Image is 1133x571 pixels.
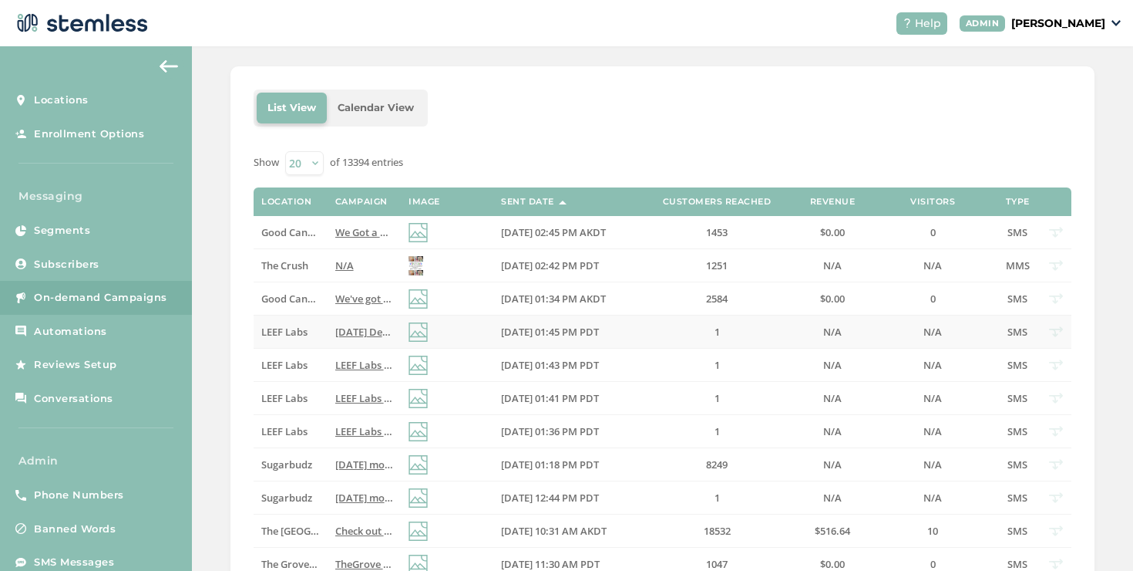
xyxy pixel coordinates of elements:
[335,392,393,405] label: LEEF Labs Featured Menu Fraction Reply END to cancel
[408,488,428,508] img: icon-img-d887fa0c.svg
[802,558,863,571] label: $0.00
[408,256,423,275] img: T2EihRZexzhohDd3efdG7EiF0rkGqeHgd.jpg
[802,326,863,339] label: N/A
[261,292,319,306] label: Good Cannabis
[335,359,393,372] label: LEEF Labs Featured Menu Fraction Reply END to cancel
[335,258,354,272] span: N/A
[802,226,863,239] label: $0.00
[257,93,327,123] li: List View
[501,458,599,471] span: [DATE] 01:18 PM PDT
[501,325,599,339] span: [DATE] 01:45 PM PDT
[810,197,856,207] label: Revenue
[647,458,786,471] label: 8249
[501,292,632,306] label: 10/02/2025 01:34 PM AKDT
[408,455,428,475] img: icon-img-d887fa0c.svg
[714,424,720,438] span: 1
[1007,557,1027,571] span: SMS
[879,525,987,538] label: 10
[501,225,606,239] span: [DATE] 02:45 PM AKDT
[879,259,987,272] label: N/A
[923,258,942,272] span: N/A
[820,292,845,306] span: $0.00
[1002,525,1033,538] label: SMS
[335,491,937,505] span: [DATE] month at Sugar B's! New specials on zips, B2G1 treats, and more! [DATE]-[DATE]. Tap link f...
[820,557,845,571] span: $0.00
[714,325,720,339] span: 1
[923,458,942,471] span: N/A
[408,522,428,541] img: icon-img-d887fa0c.svg
[261,557,355,571] span: The Grove (Dutchie)
[1002,359,1033,372] label: SMS
[261,225,334,239] span: Good Cannabis
[261,325,308,339] span: LEEF Labs
[335,226,393,239] label: We Got a GOOD deal for you at GOOD (356 Old Steese Hwy)! Reply END to cancel
[34,555,114,570] span: SMS Messages
[34,324,107,340] span: Automations
[501,491,599,505] span: [DATE] 12:44 PM PDT
[1002,292,1033,306] label: SMS
[261,458,319,471] label: Sugarbudz
[704,524,731,538] span: 18532
[802,259,863,272] label: N/A
[335,326,393,339] label: Father's Day Deals! Reply END to cancel
[1002,558,1033,571] label: SMS
[34,391,113,407] span: Conversations
[261,392,319,405] label: LEEF Labs
[706,258,728,272] span: 1251
[408,223,428,242] img: icon-img-d887fa0c.svg
[261,525,319,538] label: The Red Light District
[647,326,786,339] label: 1
[1007,491,1027,505] span: SMS
[879,558,987,571] label: 0
[879,425,987,438] label: N/A
[261,391,308,405] span: LEEF Labs
[335,391,595,405] span: LEEF Labs Featured Menu Fraction Reply END to cancel
[34,257,99,272] span: Subscribers
[930,557,936,571] span: 0
[923,491,942,505] span: N/A
[823,458,842,471] span: N/A
[647,226,786,239] label: 1453
[12,8,148,39] img: logo-dark-0685b13c.svg
[802,525,863,538] label: $516.64
[1007,225,1027,239] span: SMS
[879,392,987,405] label: N/A
[261,326,319,339] label: LEEF Labs
[930,225,936,239] span: 0
[879,492,987,505] label: N/A
[706,458,728,471] span: 8249
[915,15,941,32] span: Help
[335,524,764,538] span: Check out exclusive Red Light PFD deals! Our BIGGEST sale of the year! Reply END to cancel
[802,359,863,372] label: N/A
[261,491,312,505] span: Sugarbudz
[706,557,728,571] span: 1047
[408,289,428,309] img: icon-img-d887fa0c.svg
[823,358,842,372] span: N/A
[802,292,863,306] label: $0.00
[34,522,116,537] span: Banned Words
[714,491,720,505] span: 1
[647,558,786,571] label: 1047
[802,425,863,438] label: N/A
[1007,391,1027,405] span: SMS
[335,458,393,471] label: Halloween month at Sugar B's! New specials on zips, B2G1 treats, and more! Oct 2-5th. Tap link fo...
[879,292,987,306] label: 0
[647,359,786,372] label: 1
[335,259,393,272] label: N/A
[1002,492,1033,505] label: SMS
[1007,292,1027,306] span: SMS
[501,557,600,571] span: [DATE] 11:30 AM PDT
[261,259,319,272] label: The Crush
[501,424,599,438] span: [DATE] 01:36 PM PDT
[408,422,428,441] img: icon-img-d887fa0c.svg
[34,290,167,306] span: On-demand Campaigns
[261,226,319,239] label: Good Cannabis
[923,424,942,438] span: N/A
[327,93,425,123] li: Calendar View
[1011,15,1105,32] p: [PERSON_NAME]
[823,258,842,272] span: N/A
[501,391,599,405] span: [DATE] 01:41 PM PDT
[802,392,863,405] label: N/A
[1002,425,1033,438] label: SMS
[802,458,863,471] label: N/A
